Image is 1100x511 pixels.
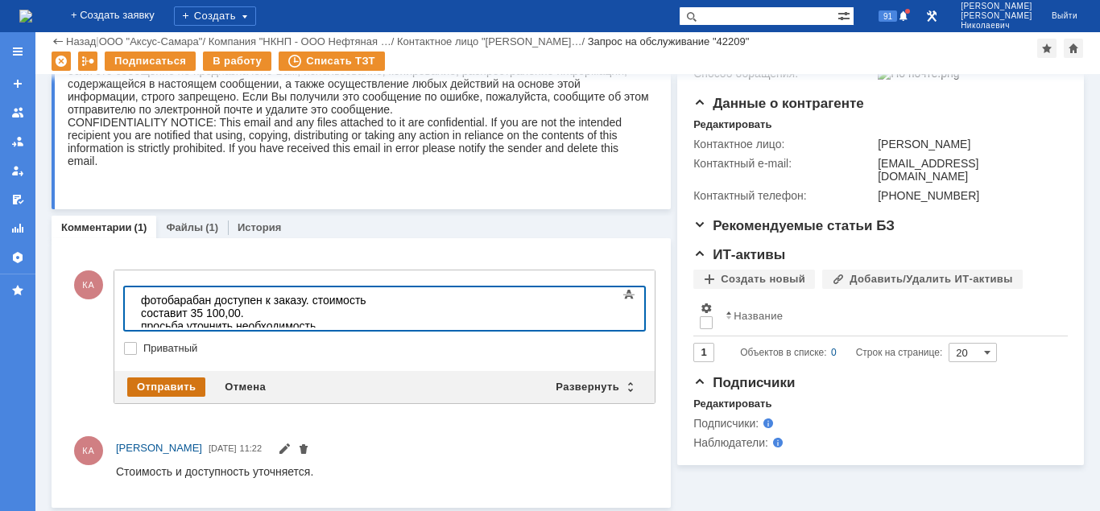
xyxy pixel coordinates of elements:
[1037,39,1057,58] div: Добавить в избранное
[99,35,209,47] div: /
[1064,39,1083,58] div: Сделать домашней страницей
[116,440,202,456] a: [PERSON_NAME]
[831,343,837,362] div: 0
[5,158,31,183] a: Мои заявки
[238,221,281,233] a: История
[52,52,71,71] div: Удалить
[879,10,897,22] span: 91
[693,375,795,390] span: Подписчики
[878,189,1061,202] div: [PHONE_NUMBER]
[278,444,291,457] span: Редактировать
[397,35,582,47] a: Контактное лицо "[PERSON_NAME]…
[397,35,588,47] div: /
[693,189,875,202] div: Контактный телефон:
[240,443,263,453] span: 11:22
[740,347,826,358] span: Объектов в списке:
[740,343,942,362] i: Строк на странице:
[143,342,642,355] label: Приватный
[5,216,31,241] a: Отчеты
[693,96,864,111] span: Данные о контрагенте
[66,35,96,47] a: Назад
[297,444,310,457] span: Удалить
[961,2,1032,11] span: [PERSON_NAME]
[693,138,875,150] div: Контактное лицо:
[134,221,147,233] div: (1)
[588,35,750,47] div: Запрос на обслуживание "42209"
[693,436,855,449] div: Наблюдатели:
[61,221,132,233] a: Комментарии
[693,118,771,131] div: Редактировать
[19,10,32,23] a: Перейти на домашнюю страницу
[5,100,31,126] a: Заявки на командах
[961,21,1032,31] span: Николаевич
[99,35,203,47] a: ООО "Аксус-Самара"
[693,398,771,410] div: Редактировать
[734,310,783,322] div: Название
[693,247,785,262] span: ИТ-активы
[209,35,391,47] a: Компания "НКНП - ООО Нефтяная …
[209,35,397,47] div: /
[19,10,32,23] img: logo
[693,157,875,170] div: Контактный e-mail:
[700,302,713,315] span: Настройки
[878,157,1061,183] div: [EMAIL_ADDRESS][DOMAIN_NAME]
[961,11,1032,21] span: [PERSON_NAME]
[837,7,854,23] span: Расширенный поиск
[693,218,895,233] span: Рекомендуемые статьи БЗ
[74,270,103,299] span: КА
[719,295,1055,336] th: Название
[6,32,235,45] div: просьба уточнить необходимость.
[5,245,31,270] a: Настройки
[693,417,855,430] div: Подписчики:
[166,221,203,233] a: Файлы
[922,6,941,26] a: Перейти в интерфейс администратора
[116,442,202,454] span: [PERSON_NAME]
[205,221,218,233] div: (1)
[209,443,237,453] span: [DATE]
[174,6,256,26] div: Создать
[6,6,235,32] div: фотобарабан доступен к заказу. стоимость составит 35 100,00.
[878,138,1061,150] div: [PERSON_NAME]
[5,129,31,155] a: Заявки в моей ответственности
[96,35,98,47] div: |
[5,71,31,97] a: Создать заявку
[619,285,639,304] span: Показать панель инструментов
[5,187,31,212] a: Мои согласования
[78,52,97,71] div: Работа с массовостью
